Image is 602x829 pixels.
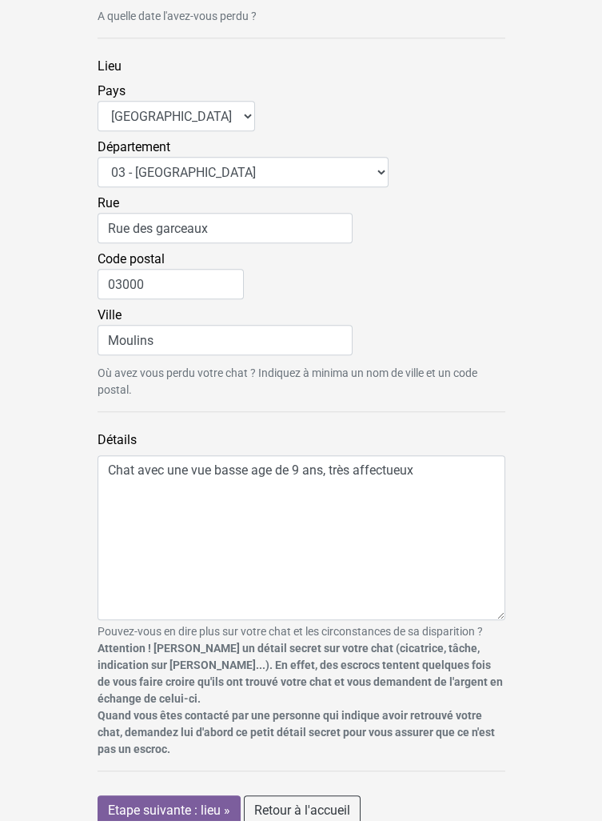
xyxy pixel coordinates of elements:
input: Ville [98,334,353,364]
label: Rue [98,202,353,252]
label: Pays [98,90,255,140]
select: Département [98,166,389,196]
small: A quelle date l'avez-vous perdu ? [98,17,505,34]
label: Ville [98,314,353,364]
select: Pays [98,110,255,140]
label: Département [98,146,389,196]
label: Lieu [86,60,517,90]
label: Code postal [98,258,244,308]
small: Pouvez-vous en dire plus sur votre chat et les circonstances de sa disparition ? [98,632,505,767]
input: Code postal [98,278,244,308]
strong: Attention ! [PERSON_NAME] un détail secret sur votre chat (cicatrice, tâche, indication sur [PERS... [98,651,503,764]
small: Où avez vous perdu votre chat ? Indiquez à minima un nom de ville et un code postal. [98,374,505,407]
label: Détails [86,434,517,464]
input: Rue [98,222,353,252]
